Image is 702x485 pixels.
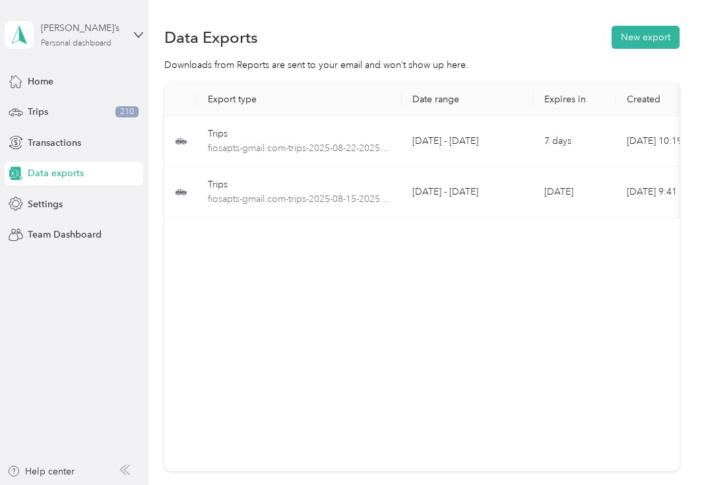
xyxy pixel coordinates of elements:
span: fiosapts-gmail.com-trips-2025-08-15-2025-08-21.xlsx [208,192,391,207]
th: Date range [402,83,534,116]
span: Transactions [28,136,81,150]
iframe: Everlance-gr Chat Button Frame [628,411,702,485]
div: Downloads from Reports are sent to your email and won’t show up here. [164,58,679,72]
td: [DATE] - [DATE] [402,116,534,167]
button: Help center [7,465,75,478]
button: New export [612,26,680,49]
h1: Data Exports [164,30,258,44]
span: Home [28,75,53,88]
span: Trips [28,105,48,119]
div: [PERSON_NAME]’s [41,21,123,35]
div: Trips [208,178,391,192]
th: Expires in [534,83,616,116]
span: Settings [28,197,63,211]
div: Trips [208,127,391,141]
td: 7 days [534,116,616,167]
td: [DATE] [534,167,616,218]
td: [DATE] - [DATE] [402,167,534,218]
div: Personal dashboard [41,40,112,48]
span: Team Dashboard [28,228,102,242]
span: 210 [115,106,139,118]
span: Data exports [28,166,84,180]
span: fiosapts-gmail.com-trips-2025-08-22-2025-08-28.xlsx [208,141,391,156]
th: Export type [197,83,402,116]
